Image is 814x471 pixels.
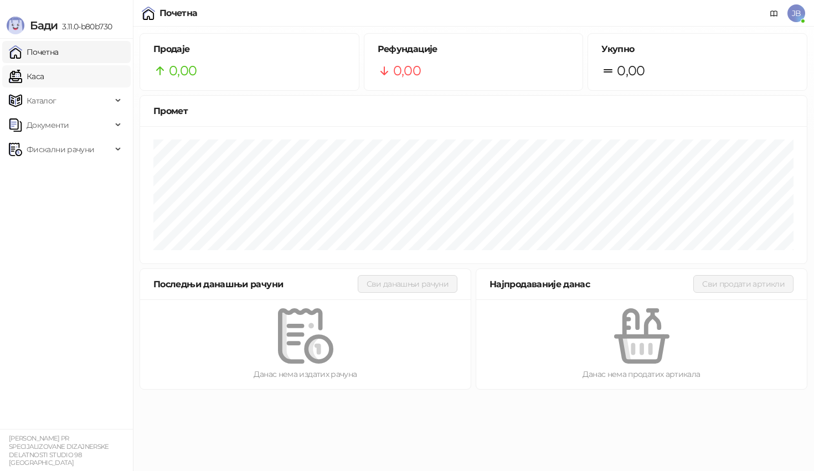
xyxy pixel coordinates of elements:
[27,138,94,161] span: Фискални рачуни
[393,60,421,81] span: 0,00
[158,368,453,380] div: Данас нема издатих рачуна
[153,43,346,56] h5: Продаје
[617,60,645,81] span: 0,00
[9,434,109,467] small: [PERSON_NAME] PR SPECIJALIZOVANE DIZAJNERSKE DELATNOSTI STUDIO 98 [GEOGRAPHIC_DATA]
[27,114,69,136] span: Документи
[159,9,198,18] div: Почетна
[601,43,794,56] h5: Укупно
[30,19,58,32] span: Бади
[9,41,59,63] a: Почетна
[27,90,56,112] span: Каталог
[490,277,693,291] div: Најпродаваније данас
[7,17,24,34] img: Logo
[787,4,805,22] span: JB
[358,275,457,293] button: Сви данашњи рачуни
[169,60,197,81] span: 0,00
[765,4,783,22] a: Документација
[693,275,794,293] button: Сви продати артикли
[58,22,112,32] span: 3.11.0-b80b730
[153,277,358,291] div: Последњи данашњи рачуни
[494,368,789,380] div: Данас нема продатих артикала
[153,104,794,118] div: Промет
[378,43,570,56] h5: Рефундације
[9,65,44,87] a: Каса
